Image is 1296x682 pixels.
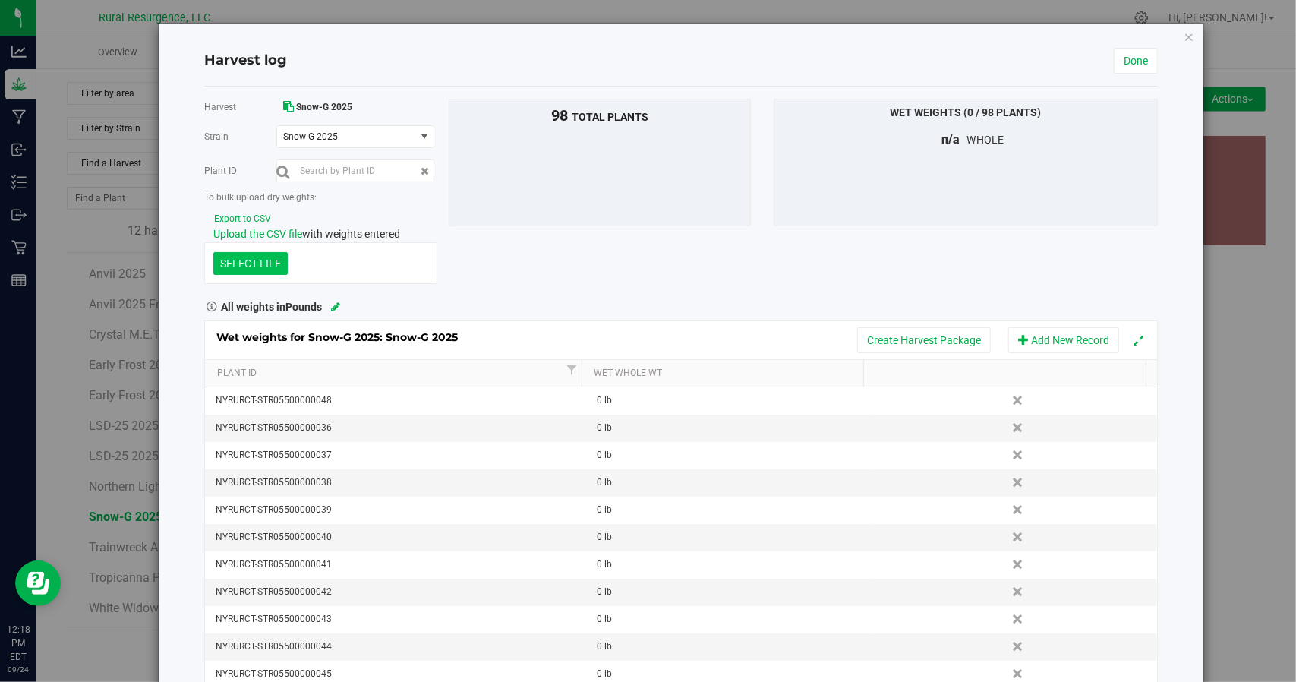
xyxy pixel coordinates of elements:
a: Delete [1007,500,1030,519]
span: select [415,126,434,147]
span: Wet Weights [890,106,961,118]
span: Pounds [285,301,322,313]
a: Delete [1007,554,1030,574]
div: NYRURCT-STR05500000040 [216,530,585,545]
iframe: Resource center [15,560,61,606]
a: Wet Whole Wt [594,368,858,380]
a: Filter [563,360,582,379]
div: 0 lb [597,612,871,627]
a: Plant Id [217,368,563,380]
button: Add New Record [1008,327,1119,353]
div: NYRURCT-STR05500000038 [216,475,585,490]
div: SELECT FILE [213,252,288,275]
div: NYRURCT-STR05500000043 [216,612,585,627]
span: Harvest [204,102,236,112]
span: Wet weights for Snow-G 2025: Snow-G 2025 [216,330,474,344]
a: Delete [1007,418,1030,437]
span: Snow-G 2025 [296,102,352,112]
button: Create Harvest Package [857,327,991,353]
button: Expand [1127,329,1149,351]
div: 0 lb [597,448,871,463]
div: NYRURCT-STR05500000036 [216,421,585,435]
div: NYRURCT-STR05500000044 [216,639,585,654]
span: Plant ID [204,166,237,176]
div: NYRURCT-STR05500000041 [216,557,585,572]
span: Snow-G 2025 [283,131,404,142]
div: NYRURCT-STR05500000048 [216,393,585,408]
div: 0 lb [597,503,871,517]
a: Delete [1007,472,1030,492]
div: 0 lb [597,421,871,435]
span: Strain [204,131,229,142]
div: 0 lb [597,475,871,490]
h5: To bulk upload dry weights: [204,193,437,203]
div: 0 lb [597,585,871,599]
a: Delete [1007,390,1030,410]
div: 0 lb [597,530,871,545]
div: NYRURCT-STR05500000039 [216,503,585,517]
span: whole [967,134,1004,146]
div: NYRURCT-STR05500000037 [216,448,585,463]
a: Done [1114,48,1158,74]
div: 0 lb [597,557,871,572]
input: Search by Plant ID [276,159,434,182]
a: Delete [1007,609,1030,629]
div: NYRURCT-STR05500000045 [216,667,585,681]
button: Export to CSV [213,212,272,226]
div: NYRURCT-STR05500000042 [216,585,585,599]
h4: Harvest log [204,51,287,71]
span: (0 / 98 plants) [963,106,1041,118]
a: Delete [1007,582,1030,601]
div: 0 lb [597,639,871,654]
span: n/a [942,132,960,147]
a: Delete [1007,636,1030,656]
span: 98 [551,106,568,125]
export-to-csv: wet-weight-harvest-modal [213,212,272,224]
span: total plants [572,111,648,123]
div: 0 lb [597,393,871,408]
span: Upload the CSV file [213,228,302,240]
div: with weights entered [213,226,437,242]
strong: All weights in [221,295,322,315]
a: Delete [1007,527,1030,547]
a: Delete [1007,445,1030,465]
div: 0 lb [597,667,871,681]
